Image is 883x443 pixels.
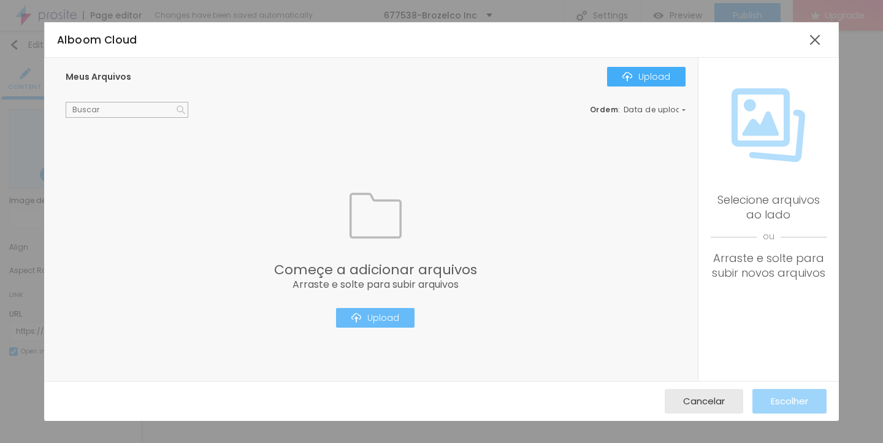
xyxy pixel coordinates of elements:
[711,193,827,280] div: Selecione arquivos ao lado Arraste e solte para subir novos arquivos
[351,313,361,323] img: Icone
[177,106,185,114] img: Icone
[351,313,399,323] div: Upload
[336,308,415,328] button: IconeUpload
[607,67,686,87] button: IconeUpload
[66,102,188,118] input: Buscar
[624,106,687,114] span: Data de upload
[590,104,619,115] span: Ordem
[683,396,725,406] span: Cancelar
[732,88,805,162] img: Icone
[274,280,477,290] span: Arraste e solte para subir arquivos
[66,71,131,83] span: Meus Arquivos
[274,263,477,277] span: Começe a adicionar arquivos
[350,190,402,242] img: Icone
[752,389,827,414] button: Escolher
[590,106,686,114] div: :
[665,389,743,414] button: Cancelar
[771,396,808,406] span: Escolher
[57,33,137,47] span: Alboom Cloud
[711,222,827,251] span: ou
[622,72,670,82] div: Upload
[622,72,632,82] img: Icone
